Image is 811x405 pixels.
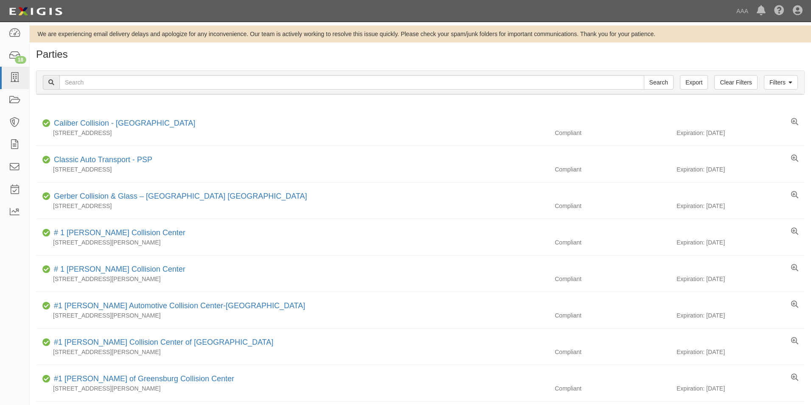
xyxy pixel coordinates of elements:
div: [STREET_ADDRESS][PERSON_NAME] [36,311,548,320]
a: Caliber Collision - [GEOGRAPHIC_DATA] [54,119,195,127]
div: [STREET_ADDRESS][PERSON_NAME] [36,384,548,393]
img: logo-5460c22ac91f19d4615b14bd174203de0afe785f0fc80cf4dbbc73dc1793850b.png [6,4,65,19]
div: Gerber Collision & Glass – Houston Brighton [50,191,307,202]
a: Gerber Collision & Glass – [GEOGRAPHIC_DATA] [GEOGRAPHIC_DATA] [54,192,307,200]
div: [STREET_ADDRESS][PERSON_NAME] [36,275,548,283]
h1: Parties [36,49,805,60]
a: # 1 [PERSON_NAME] Collision Center [54,228,185,237]
div: Compliant [548,348,677,356]
div: Compliant [548,311,677,320]
a: #1 [PERSON_NAME] Automotive Collision Center-[GEOGRAPHIC_DATA] [54,301,305,310]
a: View results summary [791,264,798,273]
a: View results summary [791,337,798,346]
a: # 1 [PERSON_NAME] Collision Center [54,265,185,273]
a: Clear Filters [714,75,757,90]
div: Expiration: [DATE] [677,238,805,247]
div: Compliant [548,384,677,393]
a: AAA [732,3,752,20]
div: Compliant [548,202,677,210]
a: Classic Auto Transport - PSP [54,155,152,164]
a: View results summary [791,228,798,236]
div: Expiration: [DATE] [677,311,805,320]
input: Search [644,75,674,90]
div: We are experiencing email delivery delays and apologize for any inconvenience. Our team is active... [30,30,811,38]
div: Compliant [548,165,677,174]
div: [STREET_ADDRESS] [36,165,548,174]
a: Export [680,75,708,90]
div: Expiration: [DATE] [677,348,805,356]
div: #1 Cochran Automotive Collision Center-Monroeville [50,301,305,312]
i: Compliant [42,340,50,346]
div: Compliant [548,129,677,137]
i: Compliant [42,303,50,309]
i: Help Center - Complianz [774,6,784,16]
div: Expiration: [DATE] [677,165,805,174]
a: View results summary [791,155,798,163]
div: #1 Cochran Collision Center of Greensburg [50,337,274,348]
div: [STREET_ADDRESS][PERSON_NAME] [36,348,548,356]
div: Classic Auto Transport - PSP [50,155,152,166]
i: Compliant [42,230,50,236]
div: # 1 Cochran Collision Center [50,264,185,275]
div: [STREET_ADDRESS] [36,129,548,137]
div: Expiration: [DATE] [677,384,805,393]
div: 18 [15,56,26,64]
div: [STREET_ADDRESS] [36,202,548,210]
i: Compliant [42,267,50,273]
input: Search [59,75,644,90]
div: # 1 Cochran Collision Center [50,228,185,239]
div: #1 Cochran of Greensburg Collision Center [50,374,234,385]
div: Caliber Collision - Gainesville [50,118,195,129]
div: Compliant [548,275,677,283]
div: Expiration: [DATE] [677,275,805,283]
i: Compliant [42,157,50,163]
i: Compliant [42,121,50,127]
div: Compliant [548,238,677,247]
a: #1 [PERSON_NAME] of Greensburg Collision Center [54,374,234,383]
i: Compliant [42,194,50,200]
a: View results summary [791,191,798,200]
a: Filters [764,75,798,90]
div: Expiration: [DATE] [677,129,805,137]
a: View results summary [791,118,798,127]
a: #1 [PERSON_NAME] Collision Center of [GEOGRAPHIC_DATA] [54,338,274,346]
i: Compliant [42,376,50,382]
a: View results summary [791,301,798,309]
a: View results summary [791,374,798,382]
div: [STREET_ADDRESS][PERSON_NAME] [36,238,548,247]
div: Expiration: [DATE] [677,202,805,210]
